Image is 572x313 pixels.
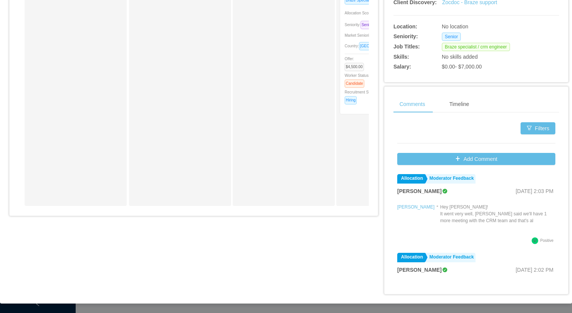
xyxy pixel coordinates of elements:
span: Market Seniority: [345,33,398,37]
b: Job Titles: [393,44,420,50]
a: Allocation [397,174,425,184]
span: $4,500.00 [345,63,364,71]
span: [GEOGRAPHIC_DATA] [359,42,401,50]
div: - [437,202,438,235]
b: Location: [393,23,417,30]
span: [DATE] 2:02 PM [516,267,553,273]
span: Candidate [345,79,364,88]
button: icon: plusAdd Comment [397,153,555,165]
div: Comments [393,96,431,113]
span: No skills added [442,54,478,60]
b: Seniority: [393,33,418,39]
a: Allocation [397,253,425,262]
div: Timeline [443,96,475,113]
a: Moderator Feedback [426,174,476,184]
span: Hiring [345,96,357,104]
a: Moderator Feedback [426,253,476,262]
span: Braze specialist / crm engineer [442,43,510,51]
strong: [PERSON_NAME] [397,188,441,194]
span: Recruitment Status: [345,90,378,102]
p: Hey [PERSON_NAME]! It went very well, [PERSON_NAME] said we'll have 1 more meeting with the CRM t... [440,204,555,224]
span: [DATE] 2:03 PM [516,188,553,194]
strong: [PERSON_NAME] [397,267,441,273]
b: Skills: [393,54,409,60]
button: icon: filterFilters [521,122,555,134]
span: Positive [540,238,553,243]
span: Senior [442,33,461,41]
span: $0.00 - $7,000.00 [442,64,482,70]
b: Salary: [393,64,411,70]
div: No location [442,23,525,31]
span: Worker Status: [345,73,370,86]
a: [PERSON_NAME] [397,204,435,210]
span: Offer: [345,57,367,69]
span: Allocation Score: [345,11,373,15]
span: Senior [361,21,374,29]
span: Seniority: [345,23,377,27]
span: Country: [345,44,404,48]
